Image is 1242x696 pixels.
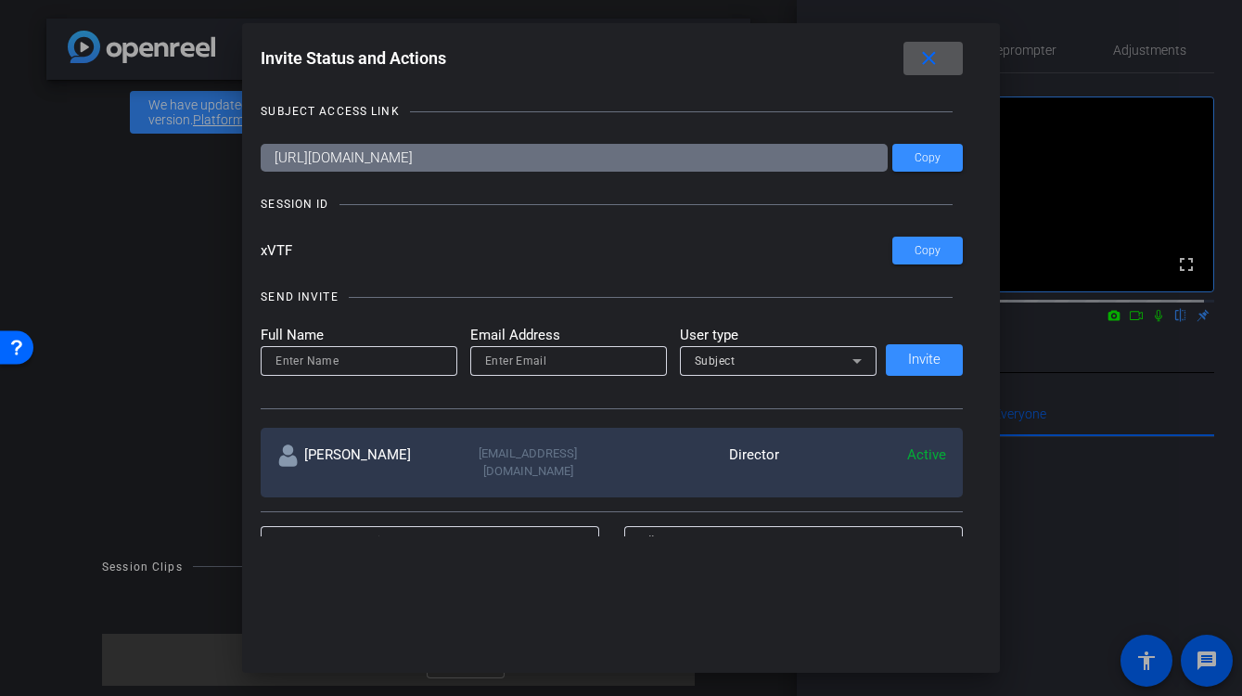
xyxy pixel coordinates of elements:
input: Enter Email [485,350,652,372]
mat-label: Email Address [470,325,667,346]
div: SEND INVITE [261,288,338,306]
openreel-title-line: SEND INVITE [261,288,963,306]
div: [EMAIL_ADDRESS][DOMAIN_NAME] [444,445,611,481]
openreel-title-line: SESSION ID [261,195,963,213]
mat-label: Full Name [261,325,457,346]
button: Copy [892,237,963,264]
span: All Teams [639,534,698,548]
openreel-title-line: SUBJECT ACCESS LINK [261,102,963,121]
div: Invite Status and Actions [261,42,963,75]
button: Copy [892,144,963,172]
div: SUBJECT ACCESS LINK [261,102,399,121]
span: Active [907,446,946,463]
mat-icon: close [917,47,941,71]
div: [PERSON_NAME] [277,445,444,481]
div: Director [612,445,779,481]
div: SESSION ID [261,195,328,213]
input: Enter name or email [275,530,584,552]
span: Subject [695,354,736,367]
span: Copy [915,244,941,258]
mat-label: User type [680,325,877,346]
input: Enter Name [275,350,442,372]
span: Copy [915,151,941,165]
